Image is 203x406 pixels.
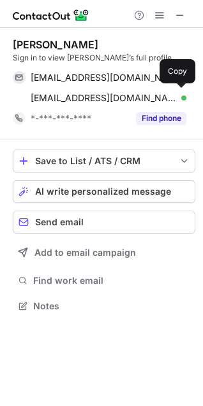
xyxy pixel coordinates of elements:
span: Send email [35,217,84,227]
span: Notes [33,300,190,312]
div: Sign in to view [PERSON_NAME]’s full profile [13,52,195,64]
button: Notes [13,297,195,315]
span: AI write personalized message [35,186,171,197]
button: Reveal Button [136,112,186,125]
img: ContactOut v5.3.10 [13,8,89,23]
span: Find work email [33,275,190,286]
span: [EMAIL_ADDRESS][DOMAIN_NAME] [31,72,177,83]
span: [EMAIL_ADDRESS][DOMAIN_NAME] [31,92,177,104]
button: AI write personalized message [13,180,195,203]
button: save-profile-one-click [13,150,195,172]
div: [PERSON_NAME] [13,38,98,51]
span: Add to email campaign [34,248,136,258]
button: Find work email [13,272,195,290]
button: Send email [13,211,195,234]
button: Add to email campaign [13,241,195,264]
div: Save to List / ATS / CRM [35,156,173,166]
